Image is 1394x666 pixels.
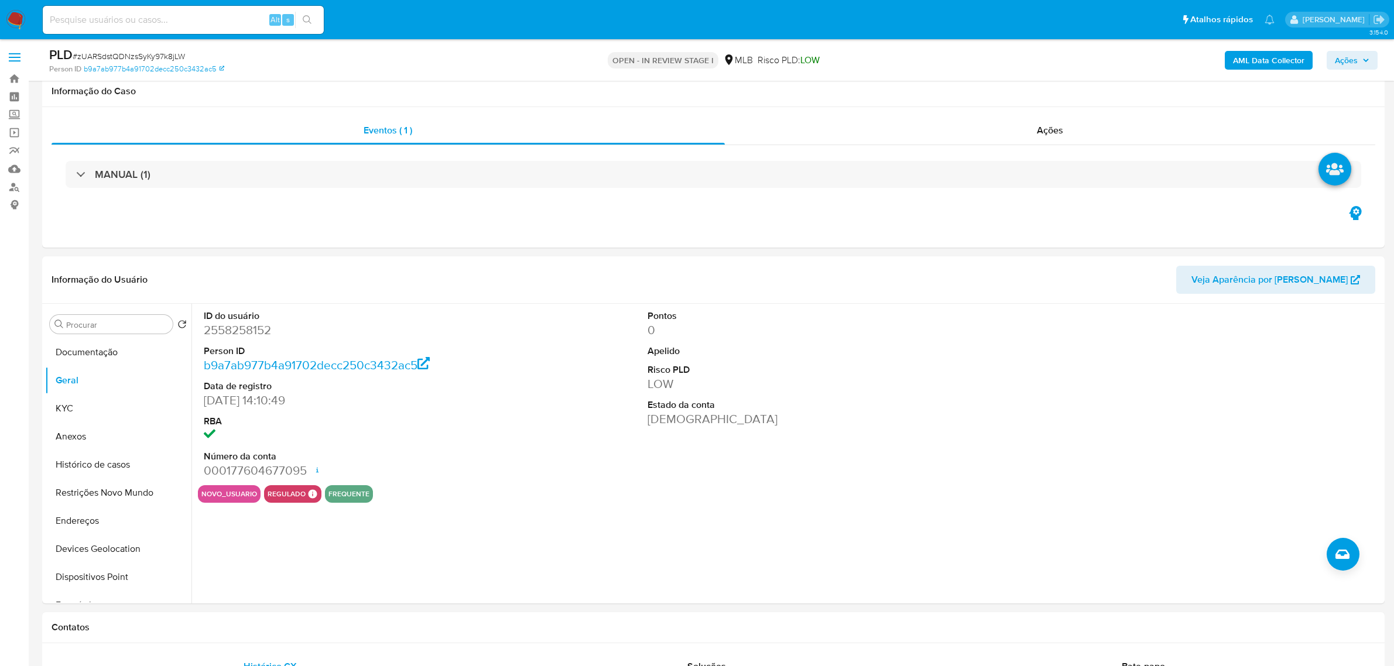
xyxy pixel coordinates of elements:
button: search-icon [295,12,319,28]
a: Notificações [1265,15,1275,25]
button: Documentação [45,338,191,366]
button: Dispositivos Point [45,563,191,591]
dd: LOW [648,376,932,392]
span: Ações [1037,123,1063,137]
button: Ações [1327,51,1378,70]
a: b9a7ab977b4a91702decc250c3432ac5 [84,64,224,74]
dd: [DEMOGRAPHIC_DATA] [648,411,932,427]
button: Procurar [54,320,64,329]
dd: 000177604677095 [204,462,488,479]
input: Procurar [66,320,168,330]
button: Histórico de casos [45,451,191,479]
p: OPEN - IN REVIEW STAGE I [608,52,718,68]
dt: Risco PLD [648,363,932,376]
span: Atalhos rápidos [1190,13,1253,26]
button: KYC [45,394,191,423]
b: AML Data Collector [1233,51,1304,70]
button: regulado [268,492,306,496]
dd: 2558258152 [204,322,488,338]
dt: Estado da conta [648,399,932,411]
input: Pesquise usuários ou casos... [43,12,324,28]
button: Retornar ao pedido padrão [177,320,187,332]
span: Ações [1335,51,1358,70]
p: jonathan.shikay@mercadolivre.com [1303,14,1369,25]
div: MANUAL (1) [66,161,1361,188]
button: Restrições Novo Mundo [45,479,191,507]
span: Veja Aparência por [PERSON_NAME] [1191,266,1348,294]
button: Endereços [45,507,191,535]
button: AML Data Collector [1225,51,1313,70]
a: Sair [1373,13,1385,26]
dt: Apelido [648,345,932,358]
h3: MANUAL (1) [95,168,150,181]
span: # zUARSdstQDNzsSyKy97k8jLW [73,50,185,62]
h1: Contatos [52,622,1375,633]
button: Empréstimos [45,591,191,619]
b: PLD [49,45,73,64]
h1: Informação do Caso [52,85,1375,97]
dt: Número da conta [204,450,488,463]
span: Risco PLD: [758,54,820,67]
a: b9a7ab977b4a91702decc250c3432ac5 [204,356,430,373]
dd: [DATE] 14:10:49 [204,392,488,408]
div: MLB [723,54,753,67]
button: Veja Aparência por [PERSON_NAME] [1176,266,1375,294]
b: Person ID [49,64,81,74]
button: Devices Geolocation [45,535,191,563]
dt: Person ID [204,345,488,358]
button: Anexos [45,423,191,451]
dt: RBA [204,415,488,428]
h1: Informação do Usuário [52,274,148,286]
dd: 0 [648,322,932,338]
button: frequente [328,492,369,496]
button: novo_usuario [201,492,257,496]
button: Geral [45,366,191,394]
dt: Pontos [648,310,932,322]
span: Alt [270,14,280,25]
span: s [286,14,290,25]
span: Eventos ( 1 ) [364,123,412,137]
dt: ID do usuário [204,310,488,322]
dt: Data de registro [204,380,488,393]
span: LOW [800,53,820,67]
